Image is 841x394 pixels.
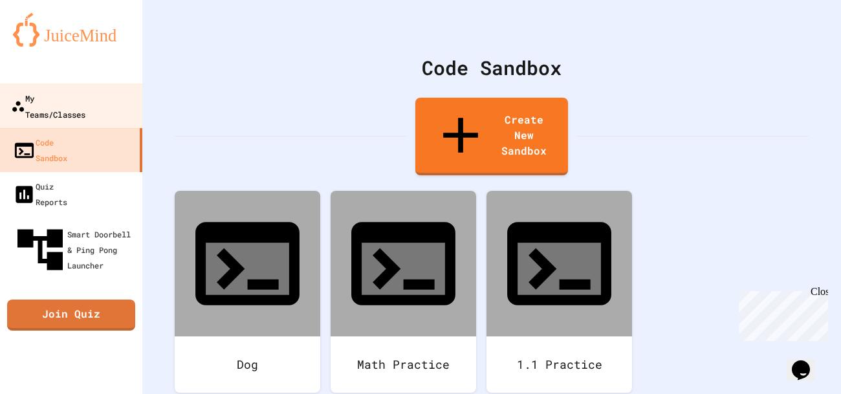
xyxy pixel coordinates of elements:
[331,191,476,393] a: Math Practice
[13,13,129,47] img: logo-orange.svg
[331,336,476,393] div: Math Practice
[787,342,828,381] iframe: chat widget
[734,286,828,341] iframe: chat widget
[7,300,135,331] a: Join Quiz
[486,191,632,393] a: 1.1 Practice
[13,223,137,277] div: Smart Doorbell & Ping Pong Launcher
[415,98,568,175] a: Create New Sandbox
[5,5,89,82] div: Chat with us now!Close
[175,336,320,393] div: Dog
[175,191,320,393] a: Dog
[486,336,632,393] div: 1.1 Practice
[13,179,67,210] div: Quiz Reports
[13,135,67,166] div: Code Sandbox
[11,90,85,122] div: My Teams/Classes
[175,53,809,82] div: Code Sandbox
